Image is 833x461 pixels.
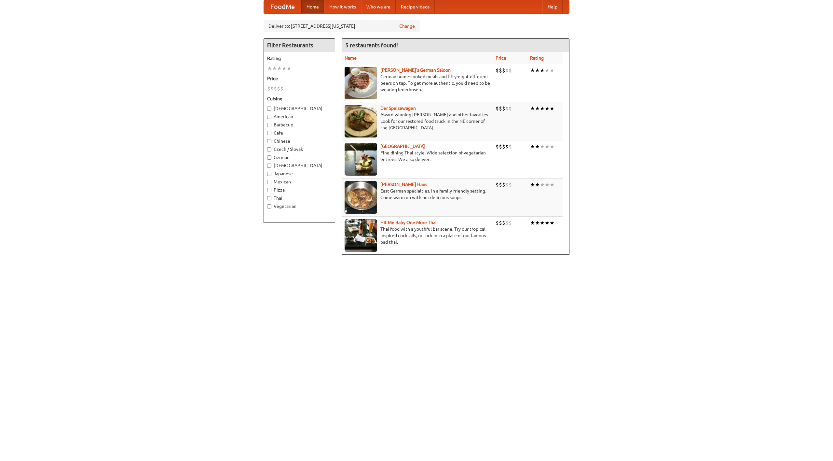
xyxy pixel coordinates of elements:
li: $ [277,85,280,92]
a: Der Speisewagen [380,106,416,111]
label: German [267,154,332,161]
input: Czech / Slovak [267,147,271,151]
li: $ [505,67,509,74]
li: ★ [535,67,540,74]
li: $ [274,85,277,92]
li: $ [499,181,502,188]
li: $ [505,105,509,112]
p: German home-cooked meals and fifty-eight different beers on tap. To get more authentic, you'd nee... [345,73,490,93]
li: ★ [535,181,540,188]
input: Vegetarian [267,204,271,209]
input: Japanese [267,172,271,176]
label: [DEMOGRAPHIC_DATA] [267,105,332,112]
img: babythai.jpg [345,219,377,252]
li: ★ [540,219,545,226]
li: $ [496,67,499,74]
label: Cafe [267,130,332,136]
li: $ [267,85,270,92]
a: Hit Me Baby One More Thai [380,220,437,225]
input: German [267,155,271,160]
li: $ [499,105,502,112]
li: ★ [550,67,554,74]
li: ★ [545,67,550,74]
h5: Price [267,75,332,82]
li: $ [505,219,509,226]
li: $ [502,219,505,226]
li: ★ [540,105,545,112]
li: ★ [550,219,554,226]
label: Czech / Slovak [267,146,332,152]
li: ★ [540,143,545,150]
ng-pluralize: 5 restaurants found! [345,42,398,48]
p: East German specialties, in a family-friendly setting. Come warm up with our delicious soups. [345,188,490,201]
li: $ [496,219,499,226]
li: ★ [540,67,545,74]
li: $ [280,85,283,92]
li: $ [505,181,509,188]
li: $ [509,105,512,112]
input: Barbecue [267,123,271,127]
label: Barbecue [267,122,332,128]
h4: Filter Restaurants [264,39,335,52]
li: ★ [540,181,545,188]
label: Japanese [267,170,332,177]
img: kohlhaus.jpg [345,181,377,214]
li: $ [505,143,509,150]
input: Mexican [267,180,271,184]
input: Chinese [267,139,271,143]
li: ★ [550,143,554,150]
li: ★ [530,105,535,112]
li: ★ [550,181,554,188]
input: [DEMOGRAPHIC_DATA] [267,107,271,111]
input: Cafe [267,131,271,135]
a: Rating [530,55,544,61]
input: [DEMOGRAPHIC_DATA] [267,164,271,168]
a: [PERSON_NAME]'s German Saloon [380,67,451,73]
label: Pizza [267,187,332,193]
img: esthers.jpg [345,67,377,99]
a: Change [399,23,415,29]
li: ★ [545,219,550,226]
li: $ [496,181,499,188]
li: ★ [535,105,540,112]
input: Pizza [267,188,271,192]
li: ★ [277,65,282,72]
li: ★ [530,67,535,74]
p: Thai food with a youthful bar scene. Try our tropical inspired cocktails, or tuck into a plate of... [345,226,490,245]
li: $ [499,143,502,150]
input: American [267,115,271,119]
li: ★ [530,219,535,226]
img: satay.jpg [345,143,377,176]
a: [GEOGRAPHIC_DATA] [380,144,425,149]
a: Price [496,55,506,61]
li: $ [502,143,505,150]
h5: Rating [267,55,332,62]
a: Who we are [361,0,396,13]
li: $ [502,181,505,188]
li: ★ [272,65,277,72]
li: ★ [550,105,554,112]
a: [PERSON_NAME] Haus [380,182,427,187]
li: $ [509,219,512,226]
label: Vegetarian [267,203,332,209]
li: ★ [530,181,535,188]
p: Award-winning [PERSON_NAME] and other favorites. Look for our restored food truck in the NE corne... [345,111,490,131]
li: ★ [545,143,550,150]
a: FoodMe [264,0,301,13]
li: $ [509,181,512,188]
li: $ [270,85,274,92]
img: speisewagen.jpg [345,105,377,137]
p: Fine dining Thai-style. Wide selection of vegetarian entrées. We also deliver. [345,150,490,163]
li: ★ [535,143,540,150]
a: Home [301,0,324,13]
li: $ [502,67,505,74]
label: Thai [267,195,332,201]
li: $ [496,143,499,150]
input: Thai [267,196,271,200]
a: Help [542,0,563,13]
a: Name [345,55,357,61]
li: $ [496,105,499,112]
